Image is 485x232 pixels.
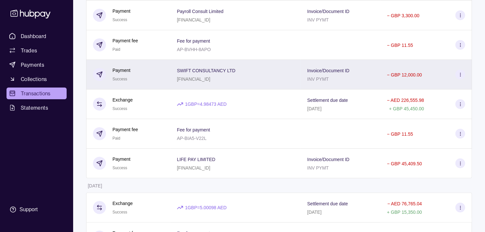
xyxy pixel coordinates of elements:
[177,38,210,44] p: Fee for payment
[387,131,413,137] p: − GBP 11.55
[307,17,329,22] p: INV PYMT
[307,68,349,73] p: Invoice/Document ID
[7,45,67,56] a: Trades
[307,165,329,171] p: INV PYMT
[112,47,120,52] span: Paid
[389,106,424,111] p: + GBP 45,450.00
[177,127,210,132] p: Fee for payment
[177,76,210,82] p: [FINANCIAL_ID]
[112,67,130,74] p: Payment
[177,9,223,14] p: Payroll Consult Limited
[387,72,422,77] p: − GBP 12,000.00
[112,126,138,133] p: Payment fee
[88,183,102,188] p: [DATE]
[7,102,67,114] a: Statements
[307,106,321,111] p: [DATE]
[112,166,127,170] span: Success
[387,161,422,166] p: − GBP 45,409.50
[185,204,227,211] p: 1 GBP = 5.00098 AED
[387,13,419,18] p: − GBP 3,300.00
[21,75,47,83] span: Collections
[307,157,349,162] p: Invoice/Document ID
[112,200,133,207] p: Exchange
[307,9,349,14] p: Invoice/Document ID
[177,165,210,171] p: [FINANCIAL_ID]
[21,104,48,112] span: Statements
[307,210,321,215] p: [DATE]
[387,201,422,206] p: − AED 76,765.04
[387,98,424,103] p: − AED 226,555.98
[112,136,120,141] span: Paid
[21,32,46,40] span: Dashboard
[387,43,413,48] p: − GBP 11.55
[177,68,235,73] p: SWIFT CONSULTANCY LTD
[112,156,130,163] p: Payment
[307,201,348,206] p: Settlement due date
[112,210,127,214] span: Success
[21,47,37,54] span: Trades
[177,136,206,141] p: AP-BIA5-V22L
[112,96,133,103] p: Exchange
[307,76,329,82] p: INV PYMT
[387,210,422,215] p: + GBP 15,350.00
[21,61,44,69] span: Payments
[7,88,67,99] a: Transactions
[21,89,51,97] span: Transactions
[177,47,211,52] p: AP-BVHH-8APO
[7,73,67,85] a: Collections
[112,77,127,81] span: Success
[112,106,127,111] span: Success
[7,203,67,216] a: Support
[7,59,67,71] a: Payments
[112,7,130,15] p: Payment
[112,18,127,22] span: Success
[177,17,210,22] p: [FINANCIAL_ID]
[177,157,215,162] p: LIFE PAY LIMITED
[185,101,227,108] p: 1 GBP = 4.98473 AED
[7,30,67,42] a: Dashboard
[112,37,138,44] p: Payment fee
[20,206,38,213] div: Support
[307,98,348,103] p: Settlement due date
